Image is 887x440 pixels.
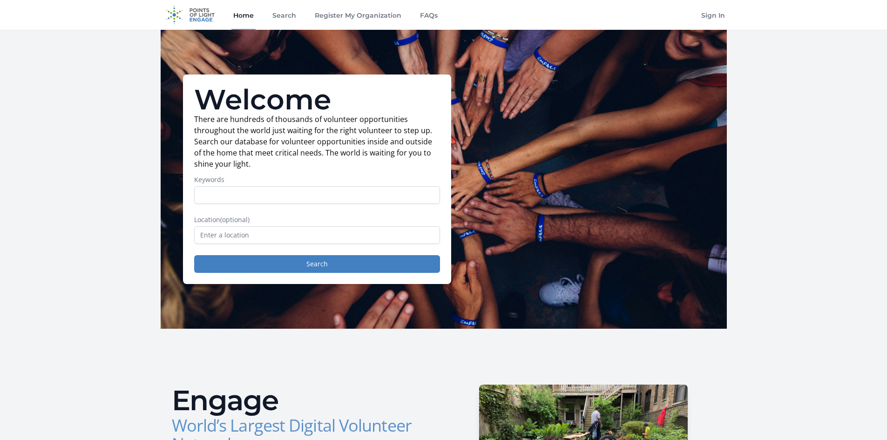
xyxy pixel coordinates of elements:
h1: Welcome [194,86,440,114]
button: Search [194,255,440,273]
label: Keywords [194,175,440,184]
h2: Engage [172,386,436,414]
input: Enter a location [194,226,440,244]
label: Location [194,215,440,224]
p: There are hundreds of thousands of volunteer opportunities throughout the world just waiting for ... [194,114,440,169]
span: (optional) [220,215,250,224]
